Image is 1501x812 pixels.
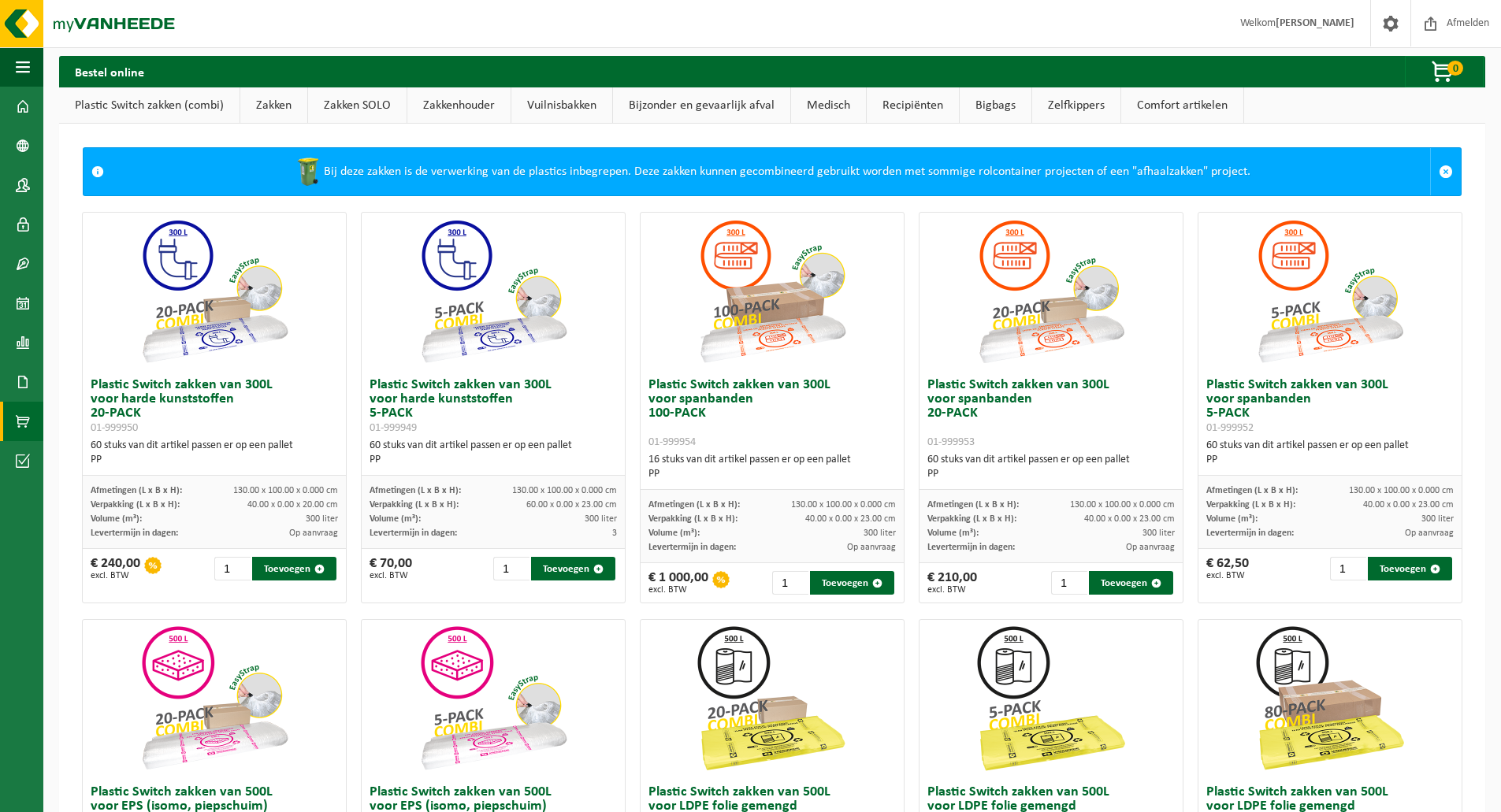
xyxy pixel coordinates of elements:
img: 01-999964 [693,620,851,777]
span: Levertermijn in dagen: [91,528,178,538]
h3: Plastic Switch zakken van 300L voor spanbanden 5-PACK [1206,378,1454,435]
span: Volume (m³): [91,514,142,524]
span: 3 [612,528,617,538]
span: 300 liter [1142,528,1175,538]
a: Zelfkippers [1032,87,1120,124]
div: 16 stuks van dit artikel passen er op een pallet [648,453,896,481]
input: 1 [772,571,808,595]
span: Op aanvraag [1126,543,1175,552]
img: 01-999952 [1251,213,1409,370]
div: € 62,50 [1206,557,1249,580]
img: 01-999954 [693,213,851,370]
h3: Plastic Switch zakken van 300L voor harde kunststoffen 20-PACK [91,378,338,435]
span: Volume (m³): [648,528,700,538]
div: 60 stuks van dit artikel passen er op een pallet [1206,439,1454,467]
div: PP [927,467,1175,481]
input: 1 [1051,571,1087,595]
div: € 240,00 [91,557,140,580]
span: 01-999954 [648,436,696,448]
button: 0 [1405,56,1484,87]
h3: Plastic Switch zakken van 300L voor spanbanden 20-PACK [927,378,1175,449]
span: Verpakking (L x B x H): [927,514,1016,524]
div: 60 stuks van dit artikel passen er op een pallet [370,439,617,467]
div: PP [91,453,338,467]
span: Afmetingen (L x B x H): [648,500,740,510]
span: Verpakking (L x B x H): [370,500,459,510]
div: 60 stuks van dit artikel passen er op een pallet [91,439,338,467]
a: Recipiënten [867,87,959,124]
span: 300 liter [585,514,617,524]
span: Volume (m³): [1206,514,1258,524]
span: 0 [1447,61,1463,76]
img: 01-999963 [972,620,1130,777]
div: PP [648,467,896,481]
a: Zakkenhouder [407,87,511,124]
img: 01-999968 [1251,620,1409,777]
span: 130.00 x 100.00 x 0.000 cm [791,500,896,510]
button: Toevoegen [252,557,336,580]
div: PP [370,453,617,467]
img: 01-999956 [136,620,293,777]
span: excl. BTW [370,571,412,580]
a: Zakken [240,87,307,124]
span: 40.00 x 0.00 x 23.00 cm [1363,500,1454,510]
span: 01-999950 [91,422,138,434]
a: Medisch [791,87,866,124]
span: Afmetingen (L x B x H): [91,486,182,495]
span: Volume (m³): [370,514,421,524]
span: Op aanvraag [289,528,338,538]
div: € 1 000,00 [648,571,708,595]
a: Plastic Switch zakken (combi) [59,87,240,124]
input: 1 [493,557,529,580]
div: € 70,00 [370,557,412,580]
span: Afmetingen (L x B x H): [370,486,461,495]
span: 01-999952 [1206,422,1254,434]
img: WB-0240-HPE-GN-50.png [292,156,324,187]
span: 40.00 x 0.00 x 20.00 cm [247,500,338,510]
span: Verpakking (L x B x H): [648,514,737,524]
span: Levertermijn in dagen: [370,528,457,538]
input: 1 [1330,557,1366,580]
span: 130.00 x 100.00 x 0.000 cm [233,486,338,495]
span: 40.00 x 0.00 x 23.00 cm [805,514,896,524]
span: 01-999949 [370,422,417,434]
span: Verpakking (L x B x H): [1206,500,1295,510]
span: 60.00 x 0.00 x 23.00 cm [526,500,617,510]
a: Zakken SOLO [308,87,407,124]
span: excl. BTW [91,571,140,580]
span: excl. BTW [648,585,708,595]
span: Levertermijn in dagen: [1206,528,1294,538]
a: Sluit melding [1430,148,1461,195]
span: Volume (m³): [927,528,979,538]
span: 130.00 x 100.00 x 0.000 cm [1070,500,1175,510]
button: Toevoegen [1089,571,1173,595]
div: € 210,00 [927,571,977,595]
span: 130.00 x 100.00 x 0.000 cm [1349,486,1454,495]
span: 300 liter [306,514,338,524]
span: Verpakking (L x B x H): [91,500,180,510]
button: Toevoegen [810,571,894,595]
button: Toevoegen [531,557,615,580]
span: Levertermijn in dagen: [927,543,1015,552]
a: Comfort artikelen [1121,87,1243,124]
img: 01-999950 [136,213,293,370]
span: 40.00 x 0.00 x 23.00 cm [1084,514,1175,524]
span: Op aanvraag [847,543,896,552]
img: 01-999955 [414,620,572,777]
a: Bijzonder en gevaarlijk afval [613,87,790,124]
span: Op aanvraag [1405,528,1454,538]
span: excl. BTW [1206,571,1249,580]
input: 1 [214,557,251,580]
span: 300 liter [1421,514,1454,524]
div: 60 stuks van dit artikel passen er op een pallet [927,453,1175,481]
span: 01-999953 [927,436,975,448]
span: Levertermijn in dagen: [648,543,736,552]
h3: Plastic Switch zakken van 300L voor spanbanden 100-PACK [648,378,896,449]
span: 130.00 x 100.00 x 0.000 cm [512,486,617,495]
span: excl. BTW [927,585,977,595]
h2: Bestel online [59,56,160,87]
strong: [PERSON_NAME] [1276,17,1354,29]
span: Afmetingen (L x B x H): [1206,486,1298,495]
span: 300 liter [864,528,896,538]
a: Vuilnisbakken [511,87,612,124]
